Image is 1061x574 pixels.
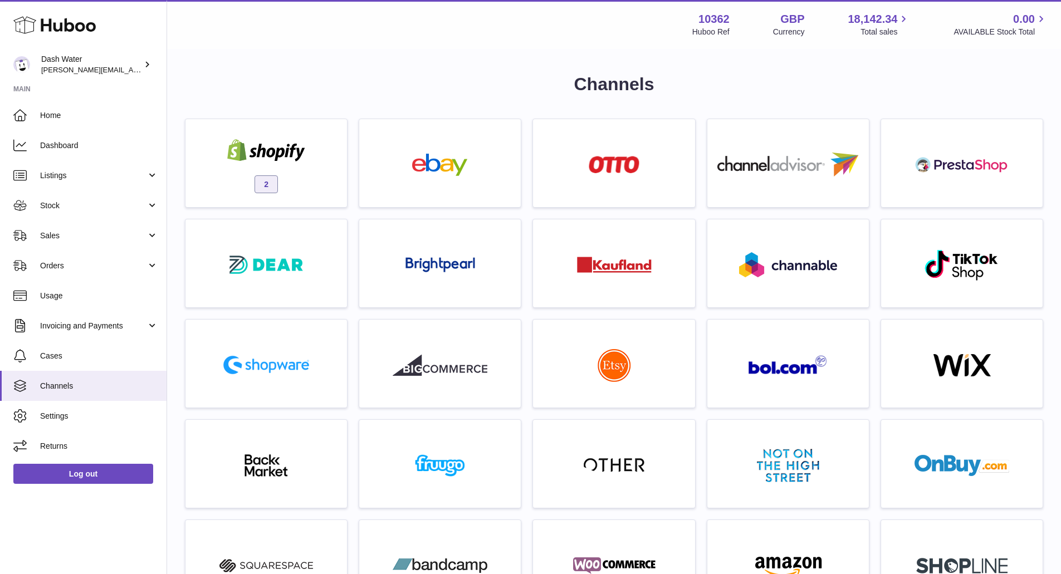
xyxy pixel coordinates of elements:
a: 18,142.34 Total sales [848,12,910,37]
span: Stock [40,200,146,211]
span: AVAILABLE Stock Total [954,27,1048,37]
a: other [539,425,689,502]
a: roseta-channable [713,225,863,302]
img: roseta-brightpearl [405,257,475,273]
a: shopify 2 [191,125,341,202]
a: roseta-prestashop [887,125,1037,202]
a: roseta-bigcommerce [365,325,515,402]
span: Usage [40,291,158,301]
span: 0.00 [1013,12,1035,27]
a: roseta-channel-advisor [713,125,863,202]
span: 18,142.34 [848,12,897,27]
img: james@dash-water.com [13,56,30,73]
img: onbuy [915,454,1009,477]
img: fruugo [393,454,487,477]
span: Home [40,110,158,121]
span: 2 [255,175,278,193]
span: Settings [40,411,158,421]
a: ebay [365,125,515,202]
img: roseta-channel-advisor [717,153,858,176]
img: shopify [219,139,314,161]
a: wix [887,325,1037,402]
span: Dashboard [40,140,158,151]
img: roseta-etsy [598,349,631,382]
a: fruugo [365,425,515,502]
img: ebay [393,154,487,176]
a: backmarket [191,425,341,502]
a: roseta-otto [539,125,689,202]
a: Log out [13,464,153,484]
a: 0.00 AVAILABLE Stock Total [954,12,1048,37]
img: roseta-dear [226,252,306,277]
img: wix [915,354,1009,376]
img: other [584,457,645,474]
span: [PERSON_NAME][EMAIL_ADDRESS][DOMAIN_NAME] [41,65,223,74]
a: onbuy [887,425,1037,502]
span: Orders [40,261,146,271]
img: roseta-tiktokshop [924,249,999,281]
a: notonthehighstreet [713,425,863,502]
img: roseta-shopline [916,558,1008,573]
span: Total sales [860,27,910,37]
img: roseta-kaufland [577,257,652,273]
a: roseta-kaufland [539,225,689,302]
img: roseta-channable [739,252,837,277]
div: Dash Water [41,54,141,75]
strong: GBP [780,12,804,27]
div: Huboo Ref [692,27,730,37]
img: roseta-prestashop [915,154,1009,176]
a: roseta-shopware [191,325,341,402]
a: roseta-etsy [539,325,689,402]
span: Listings [40,170,146,181]
a: roseta-brightpearl [365,225,515,302]
a: roseta-dear [191,225,341,302]
a: roseta-bol [713,325,863,402]
strong: 10362 [698,12,730,27]
h1: Channels [185,72,1043,96]
img: roseta-bol [749,355,828,375]
div: Currency [773,27,805,37]
span: Sales [40,230,146,241]
span: Channels [40,381,158,391]
img: backmarket [219,454,314,477]
span: Cases [40,351,158,361]
img: roseta-otto [589,156,639,173]
img: roseta-shopware [219,351,314,379]
img: roseta-bigcommerce [393,354,487,376]
img: notonthehighstreet [757,449,819,482]
span: Invoicing and Payments [40,321,146,331]
a: roseta-tiktokshop [887,225,1037,302]
span: Returns [40,441,158,452]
